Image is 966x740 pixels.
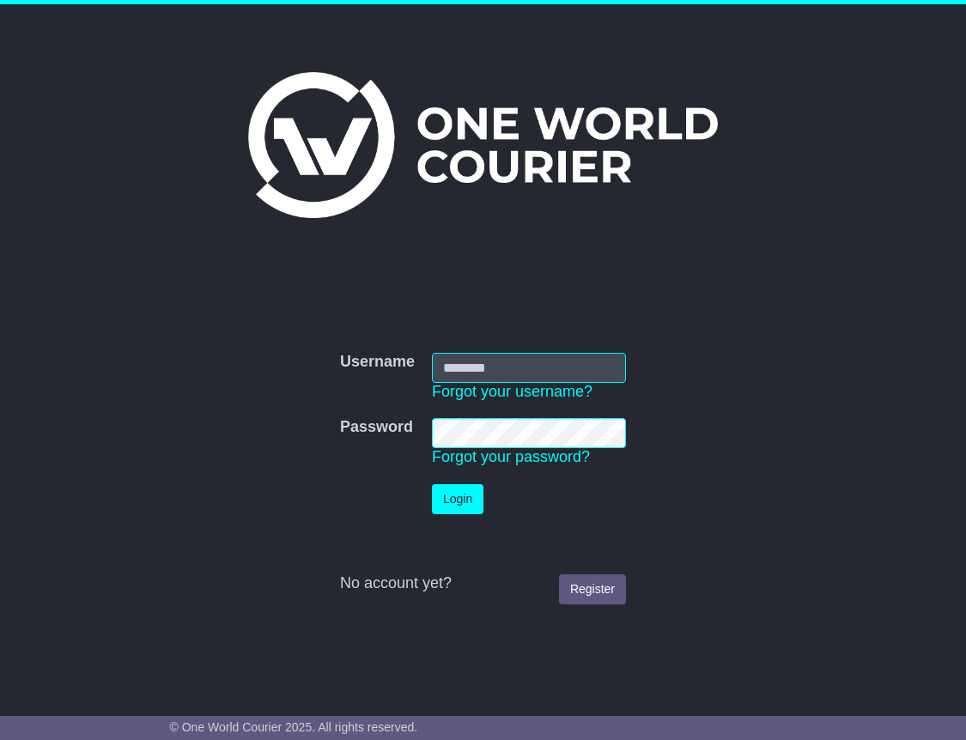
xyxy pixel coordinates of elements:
img: One World [248,72,717,218]
a: Forgot your username? [432,383,592,400]
label: Username [340,353,415,372]
label: Password [340,418,413,437]
div: No account yet? [340,574,626,593]
button: Login [432,484,483,514]
a: Register [559,574,626,604]
a: Forgot your password? [432,448,590,465]
span: © One World Courier 2025. All rights reserved. [170,720,418,734]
